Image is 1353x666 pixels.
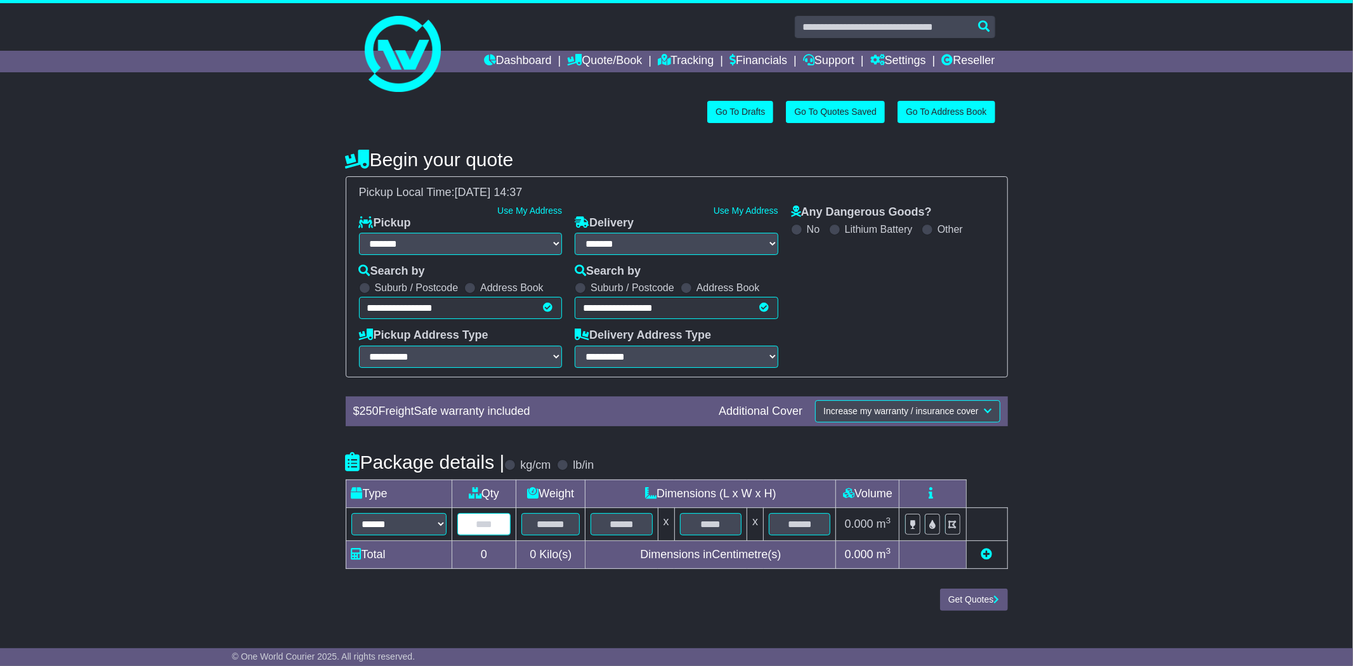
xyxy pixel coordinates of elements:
[786,101,885,123] a: Go To Quotes Saved
[575,264,641,278] label: Search by
[346,149,1008,170] h4: Begin your quote
[359,329,488,343] label: Pickup Address Type
[845,518,873,530] span: 0.000
[712,405,809,419] div: Additional Cover
[567,51,642,72] a: Quote/Book
[452,480,516,507] td: Qty
[845,223,913,235] label: Lithium Battery
[455,186,523,199] span: [DATE] 14:37
[530,548,536,561] span: 0
[981,548,993,561] a: Add new item
[353,186,1001,200] div: Pickup Local Time:
[375,282,459,294] label: Suburb / Postcode
[484,51,552,72] a: Dashboard
[585,480,836,507] td: Dimensions (L x W x H)
[940,589,1008,611] button: Get Quotes
[729,51,787,72] a: Financials
[658,507,674,540] td: x
[591,282,674,294] label: Suburb / Postcode
[346,480,452,507] td: Type
[516,480,585,507] td: Weight
[347,405,713,419] div: $ FreightSafe warranty included
[845,548,873,561] span: 0.000
[791,206,932,219] label: Any Dangerous Goods?
[575,216,634,230] label: Delivery
[898,101,995,123] a: Go To Address Book
[346,452,505,473] h4: Package details |
[870,51,926,72] a: Settings
[359,264,425,278] label: Search by
[585,541,836,569] td: Dimensions in Centimetre(s)
[877,548,891,561] span: m
[707,101,773,123] a: Go To Drafts
[573,459,594,473] label: lb/in
[747,507,764,540] td: x
[346,541,452,569] td: Total
[658,51,714,72] a: Tracking
[696,282,760,294] label: Address Book
[520,459,551,473] label: kg/cm
[836,480,899,507] td: Volume
[714,206,778,216] a: Use My Address
[823,406,978,416] span: Increase my warranty / insurance cover
[360,405,379,417] span: 250
[877,518,891,530] span: m
[359,216,411,230] label: Pickup
[803,51,854,72] a: Support
[807,223,820,235] label: No
[938,223,963,235] label: Other
[886,516,891,525] sup: 3
[516,541,585,569] td: Kilo(s)
[497,206,562,216] a: Use My Address
[941,51,995,72] a: Reseller
[815,400,1000,422] button: Increase my warranty / insurance cover
[575,329,711,343] label: Delivery Address Type
[480,282,544,294] label: Address Book
[452,541,516,569] td: 0
[232,651,415,662] span: © One World Courier 2025. All rights reserved.
[886,546,891,556] sup: 3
